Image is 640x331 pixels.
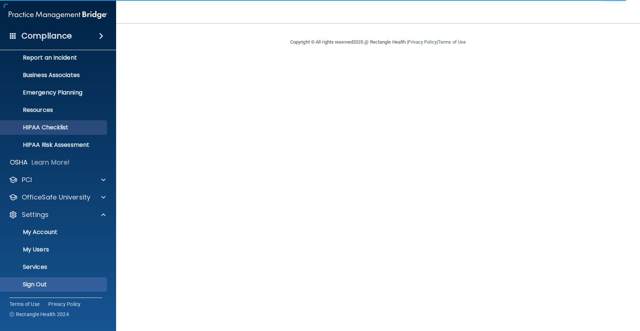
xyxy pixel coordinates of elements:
p: OfficeSafe University [22,193,90,202]
p: Emergency Planning [5,89,104,96]
p: Learn More! [32,158,70,167]
a: Privacy Policy [408,39,436,45]
a: Terms of Use [438,39,466,45]
p: Business Associates [5,72,104,79]
p: My Users [5,246,104,253]
h4: Compliance [21,31,72,41]
div: Copyright © All rights reserved 2025 @ Rectangle Health | | [246,31,510,54]
p: Report an Incident [5,54,104,61]
a: Settings [9,210,106,219]
span: Ⓒ Rectangle Health 2024 [9,311,69,318]
p: Sign Out [5,281,104,288]
p: Services [5,263,104,271]
a: PCI [9,175,106,184]
img: PMB logo [9,8,107,22]
p: HIPAA Checklist [5,124,104,131]
a: OfficeSafe University [9,193,106,202]
a: Terms of Use [9,300,40,308]
p: Resources [5,106,104,114]
p: Settings [22,210,49,219]
p: HIPAA Risk Assessment [5,141,104,149]
p: My Account [5,229,104,236]
iframe: Drift Widget Chat Controller [514,279,631,308]
p: OSHA [10,158,28,167]
p: PCI [22,175,32,184]
a: Privacy Policy [48,300,81,308]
